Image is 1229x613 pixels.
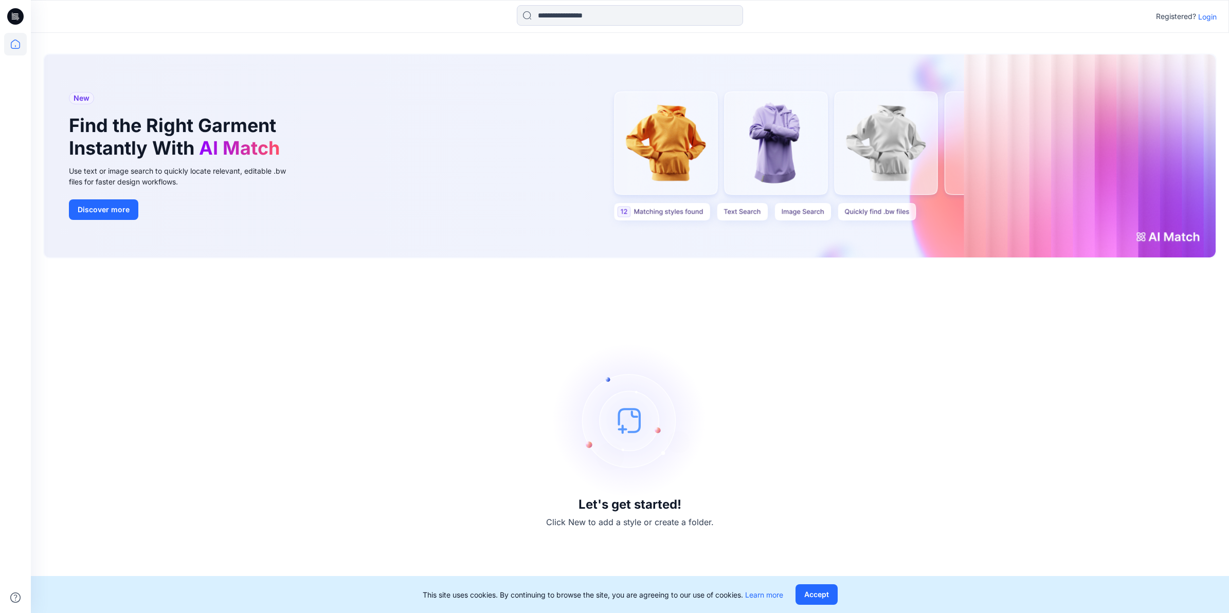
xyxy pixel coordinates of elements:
[69,199,138,220] button: Discover more
[1156,10,1196,23] p: Registered?
[553,343,707,497] img: empty-state-image.svg
[74,92,89,104] span: New
[796,584,838,605] button: Accept
[1198,11,1217,22] p: Login
[69,115,285,159] h1: Find the Right Garment Instantly With
[199,137,280,159] span: AI Match
[745,590,783,599] a: Learn more
[423,589,783,600] p: This site uses cookies. By continuing to browse the site, you are agreeing to our use of cookies.
[69,165,300,187] div: Use text or image search to quickly locate relevant, editable .bw files for faster design workflows.
[546,516,714,528] p: Click New to add a style or create a folder.
[579,497,681,512] h3: Let's get started!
